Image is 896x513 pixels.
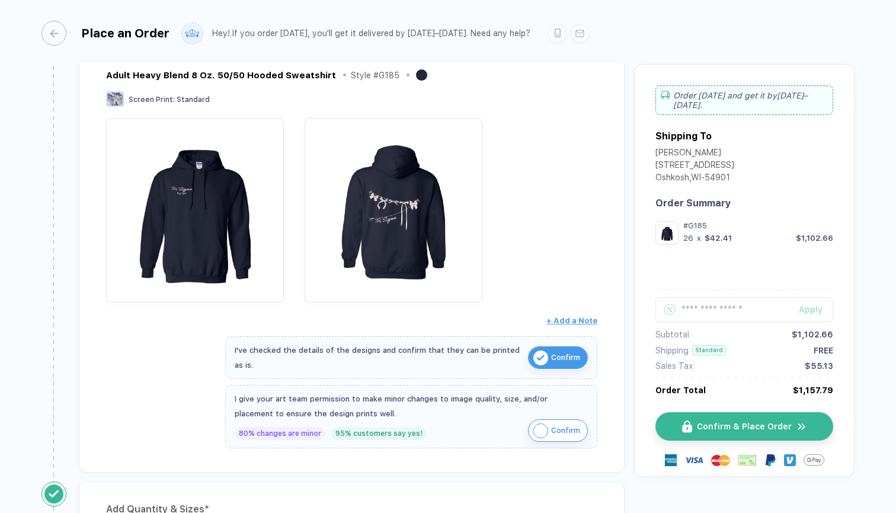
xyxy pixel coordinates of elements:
div: I give your art team permission to make minor changes to image quality, size, and/or placement to... [235,391,588,421]
div: Adult Heavy Blend 8 Oz. 50/50 Hooded Sweatshirt [106,70,336,81]
div: Place an Order [81,26,169,40]
img: Venmo [784,454,796,466]
div: $1,157.79 [793,385,833,395]
div: I've checked the details of the designs and confirm that they can be printed as is. [235,343,522,372]
img: icon [796,421,807,432]
div: $1,102.66 [792,330,833,339]
div: $42.41 [705,234,732,243]
div: Shipping [655,346,689,355]
img: 48ceeb75-e1c3-47aa-a8e8-e58be295c0e6_nt_front_1759437354538.jpg [658,224,676,241]
div: $1,102.66 [796,234,833,243]
button: iconConfirm [528,346,588,369]
div: Standard [692,345,726,355]
img: user profile [182,23,203,44]
img: GPay [804,450,824,470]
span: + Add a Note [546,316,597,325]
div: Order [DATE] and get it by [DATE]–[DATE] . [655,85,833,115]
img: cheque [738,454,757,466]
div: 95% customers say yes! [331,427,427,440]
button: + Add a Note [546,311,597,330]
div: Sales Tax [655,361,693,371]
img: Paypal [764,454,776,466]
div: Oshkosh , WI - 54901 [655,173,734,185]
div: 26 [683,234,693,243]
span: Confirm [551,348,580,367]
span: Confirm [551,421,580,440]
img: icon [533,423,548,438]
div: [PERSON_NAME] [655,148,734,160]
img: 48ceeb75-e1c3-47aa-a8e8-e58be295c0e6_nt_back_1759437354539.jpg [311,124,476,290]
div: Order Summary [655,197,833,209]
div: $55.13 [805,361,833,371]
div: 80% changes are minor [235,427,325,440]
div: FREE [814,346,833,355]
div: [STREET_ADDRESS] [655,160,734,173]
span: Standard [177,95,210,104]
img: icon [533,351,548,365]
button: Apply [784,297,833,322]
div: Hey! If you order [DATE], you'll get it delivered by [DATE]–[DATE]. Need any help? [212,28,530,39]
img: Screen Print [106,91,124,107]
button: iconConfirm [528,419,588,442]
div: Shipping To [655,130,712,142]
img: express [665,454,677,466]
button: iconConfirm & Place Ordericon [655,412,833,441]
span: Screen Print : [129,95,175,104]
div: Apply [799,305,833,314]
img: visa [684,451,703,470]
div: #G185 [683,221,833,230]
div: Subtotal [655,330,689,339]
img: master-card [711,451,730,470]
img: 48ceeb75-e1c3-47aa-a8e8-e58be295c0e6_nt_front_1759437354538.jpg [112,124,278,290]
img: icon [682,420,692,433]
span: Confirm & Place Order [697,422,792,431]
div: Style # G185 [351,71,399,80]
div: Order Total [655,385,706,395]
div: x [696,234,702,243]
